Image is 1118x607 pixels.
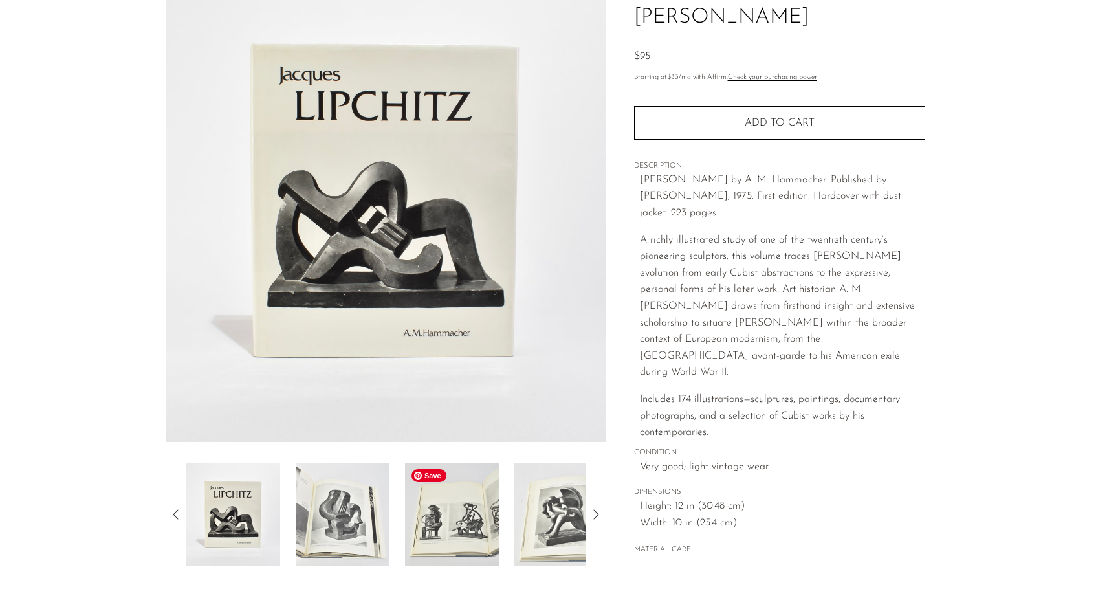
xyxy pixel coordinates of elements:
span: Width: 10 in (25.4 cm) [640,515,925,532]
p: [PERSON_NAME] by A. M. Hammacher. Published by [PERSON_NAME], 1975. First edition. Hardcover with... [640,172,925,222]
span: Save [411,469,446,482]
span: Very good; light vintage wear. [640,459,925,476]
h1: [PERSON_NAME] [634,1,925,34]
span: $33 [667,74,679,81]
span: Height: 12 in (30.48 cm) [640,498,925,515]
img: Jacques Lipchitz [296,463,389,566]
span: DIMENSIONS [634,487,925,498]
a: Check your purchasing power - Learn more about Affirm Financing (opens in modal) [728,74,817,81]
span: Add to cart [745,118,815,128]
img: Jacques Lipchitz [514,463,608,566]
span: $95 [634,51,650,61]
button: Add to cart [634,106,925,140]
img: Jacques Lipchitz [405,463,499,566]
p: A richly illustrated study of one of the twentieth century’s pioneering sculptors, this volume tr... [640,232,925,381]
p: Includes 174 illustrations—sculptures, paintings, documentary photographs, and a selection of Cub... [640,392,925,441]
span: CONDITION [634,447,925,459]
button: MATERIAL CARE [634,546,691,555]
img: Jacques Lipchitz [186,463,280,566]
p: Starting at /mo with Affirm. [634,72,925,83]
span: DESCRIPTION [634,160,925,172]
